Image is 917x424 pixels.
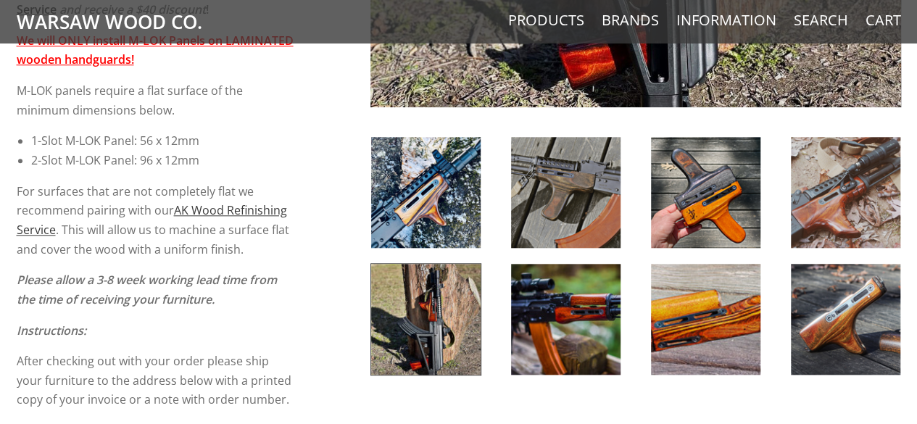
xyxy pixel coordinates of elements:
[17,202,287,238] a: AK Wood Refinishing Service
[866,11,901,30] a: Cart
[794,11,848,30] a: Search
[508,11,584,30] a: Products
[371,137,481,248] img: AK Wood M-LOK Install Service
[31,131,294,151] li: 1-Slot M-LOK Panel: 56 x 12mm
[651,264,760,375] img: AK Wood M-LOK Install Service
[511,264,621,375] img: AK Wood M-LOK Install Service
[651,137,760,248] img: AK Wood M-LOK Install Service
[17,81,294,120] p: M-LOK panels require a flat surface of the minimum dimensions below.
[371,264,481,375] img: AK Wood M-LOK Install Service
[17,182,294,259] p: For surfaces that are not completely flat we recommend pairing with our . This will allow us to m...
[17,272,277,307] em: Please allow a 3-8 week working lead time from the time of receiving your furniture.
[676,11,776,30] a: Information
[31,151,294,170] li: 2-Slot M-LOK Panel: 96 x 12mm
[791,264,900,375] img: AK Wood M-LOK Install Service
[602,11,659,30] a: Brands
[791,137,900,248] img: AK Wood M-LOK Install Service
[511,137,621,248] img: AK Wood M-LOK Install Service
[17,352,294,410] p: After checking out with your order please ship your furniture to the address below with a printed...
[17,323,86,338] em: Instructions:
